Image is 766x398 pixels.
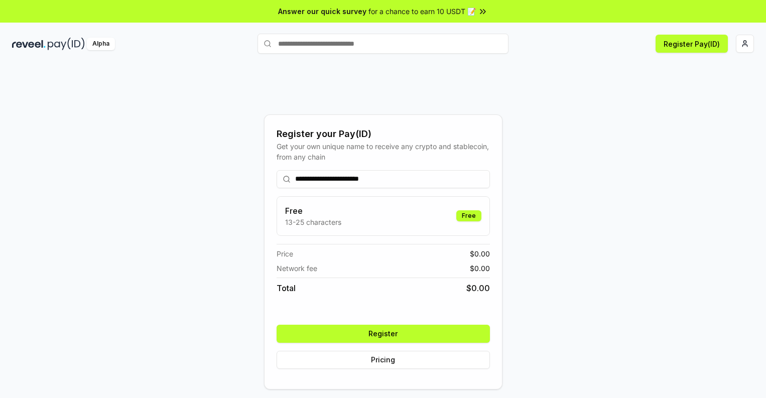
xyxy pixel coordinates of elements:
[277,282,296,294] span: Total
[285,217,341,227] p: 13-25 characters
[277,248,293,259] span: Price
[466,282,490,294] span: $ 0.00
[285,205,341,217] h3: Free
[277,351,490,369] button: Pricing
[277,141,490,162] div: Get your own unique name to receive any crypto and stablecoin, from any chain
[87,38,115,50] div: Alpha
[277,325,490,343] button: Register
[456,210,481,221] div: Free
[278,6,366,17] span: Answer our quick survey
[368,6,476,17] span: for a chance to earn 10 USDT 📝
[12,38,46,50] img: reveel_dark
[656,35,728,53] button: Register Pay(ID)
[277,127,490,141] div: Register your Pay(ID)
[277,263,317,274] span: Network fee
[470,248,490,259] span: $ 0.00
[48,38,85,50] img: pay_id
[470,263,490,274] span: $ 0.00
